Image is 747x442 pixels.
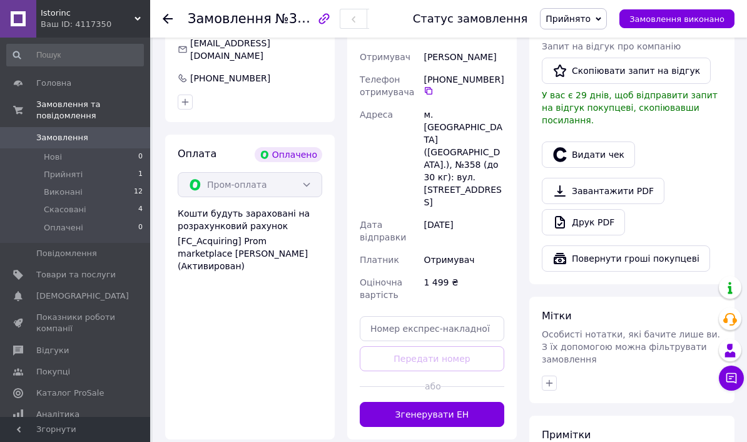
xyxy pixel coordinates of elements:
[542,178,664,204] a: Завантажити PDF
[178,207,322,272] div: Кошти будуть зараховані на розрахунковий рахунок
[41,19,150,30] div: Ваш ID: 4117350
[255,147,322,162] div: Оплачено
[138,152,143,163] span: 0
[425,380,439,393] span: або
[421,46,507,68] div: [PERSON_NAME]
[189,72,272,85] div: [PHONE_NUMBER]
[542,245,710,272] button: Повернути гроші покупцеві
[360,277,402,300] span: Оціночна вартість
[36,132,88,143] span: Замовлення
[36,78,71,89] span: Головна
[36,99,150,121] span: Замовлення та повідомлення
[44,187,83,198] span: Виконані
[719,366,744,391] button: Чат з покупцем
[360,75,414,97] span: Телефон отримувача
[542,429,591,441] span: Примітки
[360,316,504,341] input: Номер експрес-накладної
[138,222,143,234] span: 0
[424,73,504,96] div: [PHONE_NUMBER]
[134,187,143,198] span: 12
[542,58,711,84] button: Скопіювати запит на відгук
[542,41,681,51] span: Запит на відгук про компанію
[413,13,528,25] div: Статус замовлення
[546,14,591,24] span: Прийнято
[360,110,393,120] span: Адреса
[360,255,399,265] span: Платник
[36,366,70,378] span: Покупці
[36,388,104,399] span: Каталог ProSale
[36,248,97,259] span: Повідомлення
[36,312,116,334] span: Показники роботи компанії
[36,345,69,356] span: Відгуки
[421,271,507,306] div: 1 499 ₴
[190,38,270,61] span: [EMAIL_ADDRESS][DOMAIN_NAME]
[138,169,143,180] span: 1
[36,290,129,302] span: [DEMOGRAPHIC_DATA]
[178,148,216,160] span: Оплата
[360,402,504,427] button: Згенерувати ЕН
[44,222,83,234] span: Оплачені
[629,14,724,24] span: Замовлення виконано
[542,90,718,125] span: У вас є 29 днів, щоб відправити запит на відгук покупцеві, скопіювавши посилання.
[6,44,144,66] input: Пошук
[188,11,272,26] span: Замовлення
[36,409,79,420] span: Аналітика
[542,141,635,168] button: Видати чек
[275,11,364,26] span: №366129983
[421,103,507,213] div: м. [GEOGRAPHIC_DATA] ([GEOGRAPHIC_DATA].), №358 (до 30 кг): вул. [STREET_ADDRESS]
[44,152,62,163] span: Нові
[44,204,86,215] span: Скасовані
[178,235,322,272] div: [FC_Acquiring] Prom marketplace [PERSON_NAME] (Активирован)
[360,52,410,62] span: Отримувач
[542,209,625,235] a: Друк PDF
[421,213,507,249] div: [DATE]
[421,249,507,271] div: Отримувач
[542,329,720,364] span: Особисті нотатки, які бачите лише ви. З їх допомогою можна фільтрувати замовлення
[138,204,143,215] span: 4
[36,269,116,280] span: Товари та послуги
[44,169,83,180] span: Прийняті
[619,9,734,28] button: Замовлення виконано
[542,310,572,322] span: Мітки
[163,13,173,25] div: Повернутися назад
[41,8,135,19] span: Istorinc
[360,220,406,242] span: Дата відправки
